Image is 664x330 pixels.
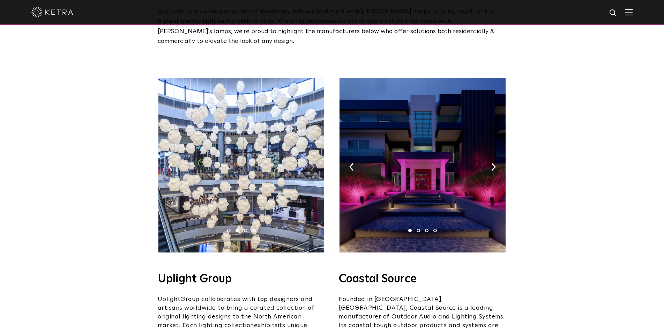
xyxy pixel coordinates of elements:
span: exhibits [254,322,278,329]
h4: Uplight Group [158,273,325,285]
img: arrow-left-black.svg [168,163,173,171]
h4: Coastal Source [339,273,506,285]
img: ketra-logo-2019-white [31,7,73,17]
img: arrow-right-black.svg [310,163,315,171]
img: search icon [609,9,618,17]
img: arrow-left-black.svg [349,163,354,171]
img: Octavio_Ketra_Image.jpg [158,78,324,252]
img: Hamburger%20Nav.svg [625,9,633,15]
img: 03-1.jpg [340,78,505,252]
img: arrow-right-black.svg [491,163,496,171]
span: Group collaborates with top designers and artisans worldwide to bring a curated collection of ori... [158,296,315,329]
div: Say hello to a curated selection of decorative fixtures that work with [PERSON_NAME] lamps to bri... [158,6,507,46]
span: Uplight [158,296,181,302]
